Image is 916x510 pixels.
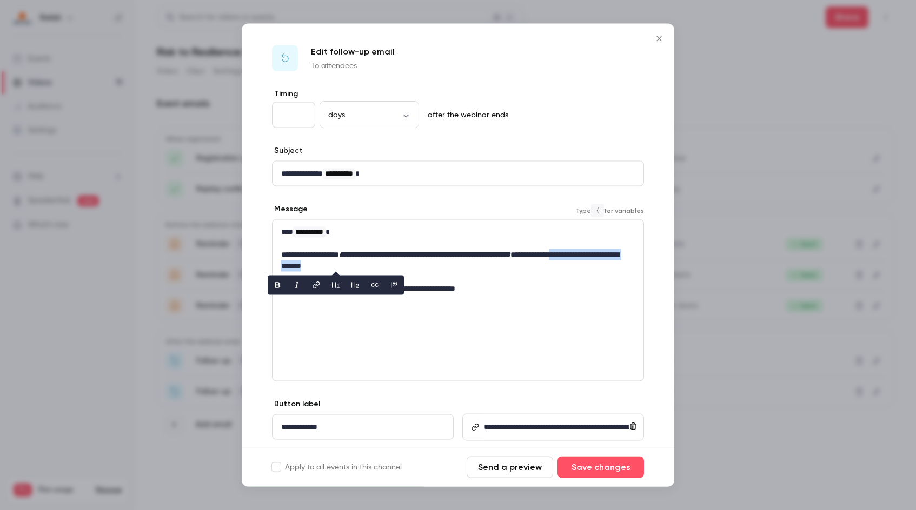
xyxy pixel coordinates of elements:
button: blockquote [386,277,403,294]
div: editor [273,415,453,439]
label: Button label [272,399,320,410]
div: days [320,109,419,120]
label: Message [272,204,308,214]
button: italic [288,277,306,294]
button: bold [269,277,286,294]
label: Timing [272,89,644,99]
span: Type for variables [575,204,644,217]
button: Close [648,28,670,50]
button: Save changes [557,457,644,478]
p: after the webinar ends [423,110,508,120]
label: Apply to all events in this channel [272,462,402,473]
button: Send a preview [467,457,553,478]
div: editor [480,415,643,440]
div: editor [273,162,643,186]
button: link [308,277,325,294]
code: { [591,204,604,217]
div: editor [273,220,643,312]
p: Edit follow-up email [311,45,395,58]
p: To attendees [311,61,395,71]
label: Subject [272,145,303,156]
